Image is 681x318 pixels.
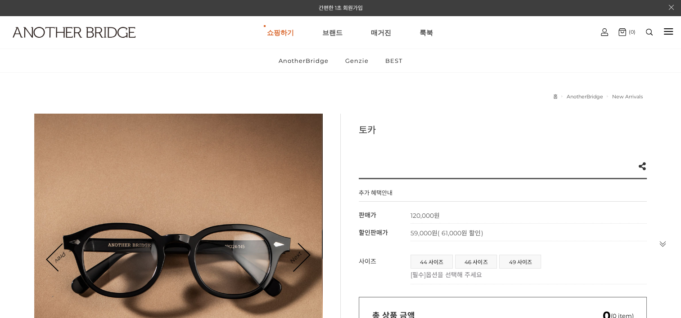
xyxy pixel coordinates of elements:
[499,255,541,269] li: 49 사이즈
[281,243,309,271] a: Next
[410,255,453,269] li: 44 사이즈
[359,250,410,284] th: 사이즈
[618,28,626,36] img: cart
[28,268,34,275] span: 홈
[338,49,376,72] a: Genzie
[82,268,93,275] span: 대화
[319,4,363,11] a: 간편한 1초 회원가입
[500,255,541,268] a: 49 사이즈
[456,255,496,268] a: 46 사이즈
[437,229,483,237] span: ( 61,000원 할인)
[359,123,647,136] h3: 토카
[612,93,642,100] a: New Arrivals
[359,211,376,219] span: 판매가
[553,93,557,100] a: 홈
[426,271,482,279] span: 옵션을 선택해 주세요
[566,93,603,100] a: AnotherBridge
[267,16,294,49] a: 쇼핑하기
[359,229,388,237] span: 할인판매가
[59,254,116,277] a: 대화
[618,28,635,36] a: (0)
[47,244,74,271] a: Prev
[116,254,173,277] a: 설정
[601,28,608,36] img: cart
[3,254,59,277] a: 홈
[646,29,653,35] img: search
[271,49,336,72] a: AnotherBridge
[411,255,452,268] a: 44 사이즈
[410,212,440,220] strong: 120,000원
[455,255,497,269] li: 46 사이즈
[371,16,391,49] a: 매거진
[626,29,635,35] span: (0)
[322,16,343,49] a: 브랜드
[410,229,483,237] span: 59,000원
[13,27,135,38] img: logo
[359,188,392,201] h4: 추가 혜택안내
[5,27,107,60] a: logo
[419,16,433,49] a: 룩북
[410,270,642,279] p: [필수]
[378,49,410,72] a: BEST
[139,268,150,275] span: 설정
